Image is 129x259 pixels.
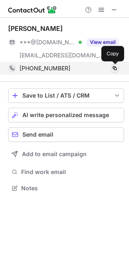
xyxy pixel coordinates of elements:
button: Reveal Button [87,38,119,46]
span: Notes [21,185,121,192]
span: [PHONE_NUMBER] [20,65,70,72]
button: Add to email campaign [8,147,124,161]
div: Save to List / ATS / CRM [22,92,110,99]
button: Notes [8,183,124,194]
button: Find work email [8,166,124,178]
span: [EMAIL_ADDRESS][DOMAIN_NAME] [20,52,104,59]
span: Send email [22,131,53,138]
button: Send email [8,127,124,142]
span: Add to email campaign [22,151,87,157]
button: AI write personalized message [8,108,124,122]
div: [PERSON_NAME] [8,24,63,33]
img: ContactOut v5.3.10 [8,5,57,15]
span: ***@[DOMAIN_NAME] [20,39,76,46]
button: save-profile-one-click [8,88,124,103]
span: AI write personalized message [22,112,109,118]
span: Find work email [21,168,121,176]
